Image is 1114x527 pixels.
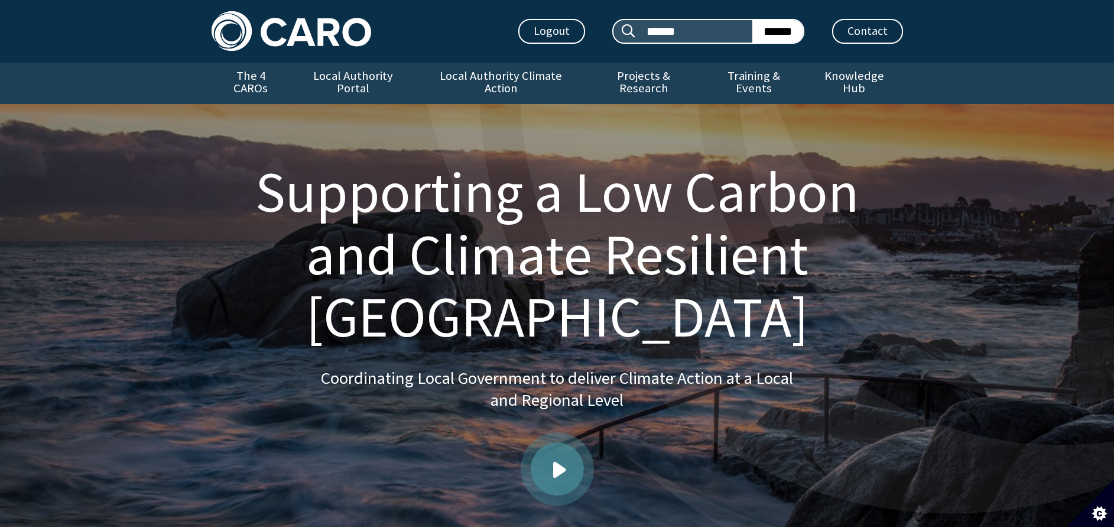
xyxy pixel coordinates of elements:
h1: Supporting a Low Carbon and Climate Resilient [GEOGRAPHIC_DATA] [226,161,889,348]
a: Local Authority Climate Action [417,63,585,104]
a: Knowledge Hub [806,63,902,104]
button: Set cookie preferences [1067,480,1114,527]
a: Contact [832,19,903,44]
a: Projects & Research [585,63,702,104]
a: Training & Events [702,63,806,104]
img: Caro logo [212,11,371,51]
p: Coordinating Local Government to deliver Climate Action at a Local and Regional Level [321,367,794,412]
a: Play video [531,442,584,496]
a: The 4 CAROs [212,63,290,104]
a: Logout [518,19,585,44]
a: Local Authority Portal [290,63,417,104]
